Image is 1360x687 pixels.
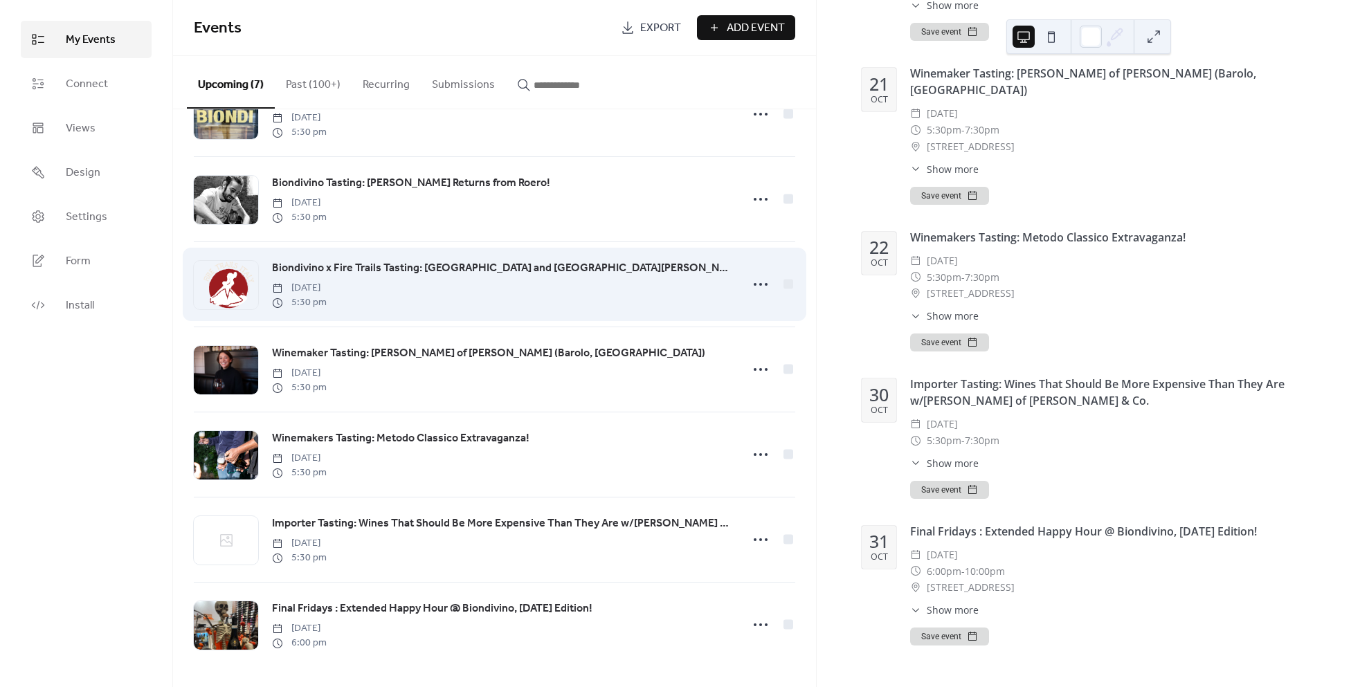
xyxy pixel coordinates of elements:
[910,563,921,580] div: ​
[910,65,1315,98] div: Winemaker Tasting: [PERSON_NAME] of [PERSON_NAME] (Barolo, [GEOGRAPHIC_DATA])
[272,345,705,363] a: Winemaker Tasting: [PERSON_NAME] of [PERSON_NAME] (Barolo, [GEOGRAPHIC_DATA])
[927,138,1015,155] span: [STREET_ADDRESS]
[727,20,785,37] span: Add Event
[910,309,979,323] button: ​Show more
[965,563,1005,580] span: 10:00pm
[66,253,91,270] span: Form
[910,456,921,470] div: ​
[352,56,421,107] button: Recurring
[272,430,529,447] span: Winemakers Tasting: Metodo Classico Extravaganza!
[272,515,733,532] span: Importer Tasting: Wines That Should Be More Expensive Than They Are w/[PERSON_NAME] of [PERSON_NA...
[869,239,889,256] div: 22
[910,122,921,138] div: ​
[910,603,921,617] div: ​
[961,269,965,286] span: -
[871,553,888,562] div: Oct
[272,536,327,551] span: [DATE]
[869,533,889,550] div: 31
[272,366,327,381] span: [DATE]
[869,75,889,93] div: 21
[66,165,100,181] span: Design
[910,603,979,617] button: ​Show more
[910,547,921,563] div: ​
[910,187,989,205] button: Save event
[194,13,242,44] span: Events
[910,269,921,286] div: ​
[272,451,327,466] span: [DATE]
[272,295,327,310] span: 5:30 pm
[871,95,888,104] div: Oct
[272,260,733,277] span: Biondivino x Fire Trails Tasting: [GEOGRAPHIC_DATA] and [GEOGRAPHIC_DATA][PERSON_NAME] ([GEOGRAPH...
[272,466,327,480] span: 5:30 pm
[21,21,152,58] a: My Events
[272,551,327,565] span: 5:30 pm
[927,547,958,563] span: [DATE]
[272,125,327,140] span: 5:30 pm
[272,174,550,192] a: Biondivino Tasting: [PERSON_NAME] Returns from Roero!
[21,109,152,147] a: Views
[910,105,921,122] div: ​
[66,209,107,226] span: Settings
[910,162,979,176] button: ​Show more
[21,154,152,191] a: Design
[66,32,116,48] span: My Events
[961,432,965,449] span: -
[272,430,529,448] a: Winemakers Tasting: Metodo Classico Extravaganza!
[910,138,921,155] div: ​
[21,65,152,102] a: Connect
[272,259,733,277] a: Biondivino x Fire Trails Tasting: [GEOGRAPHIC_DATA] and [GEOGRAPHIC_DATA][PERSON_NAME] ([GEOGRAPH...
[961,563,965,580] span: -
[910,523,1315,540] div: Final Fridays : Extended Happy Hour @ Biondivino, [DATE] Edition!
[272,111,327,125] span: [DATE]
[272,345,705,362] span: Winemaker Tasting: [PERSON_NAME] of [PERSON_NAME] (Barolo, [GEOGRAPHIC_DATA])
[697,15,795,40] button: Add Event
[910,579,921,596] div: ​
[275,56,352,107] button: Past (100+)
[927,309,979,323] span: Show more
[927,432,961,449] span: 5:30pm
[910,309,921,323] div: ​
[961,122,965,138] span: -
[910,432,921,449] div: ​
[871,406,888,415] div: Oct
[272,210,327,225] span: 5:30 pm
[272,621,327,636] span: [DATE]
[910,333,989,351] button: Save event
[421,56,506,107] button: Submissions
[910,162,921,176] div: ​
[965,432,999,449] span: 7:30pm
[910,376,1315,409] div: Importer Tasting: Wines That Should Be More Expensive Than They Are w/[PERSON_NAME] of [PERSON_NA...
[910,628,989,645] button: Save event
[965,269,999,286] span: 7:30pm
[187,56,275,109] button: Upcoming (7)
[965,122,999,138] span: 7:30pm
[640,20,681,37] span: Export
[272,636,327,650] span: 6:00 pm
[910,285,921,302] div: ​
[272,515,733,533] a: Importer Tasting: Wines That Should Be More Expensive Than They Are w/[PERSON_NAME] of [PERSON_NA...
[910,229,1315,246] div: Winemakers Tasting: Metodo Classico Extravaganza!
[272,381,327,395] span: 5:30 pm
[910,416,921,432] div: ​
[927,456,979,470] span: Show more
[66,297,94,314] span: Install
[66,120,96,137] span: Views
[610,15,691,40] a: Export
[927,285,1015,302] span: [STREET_ADDRESS]
[910,481,989,499] button: Save event
[927,253,958,269] span: [DATE]
[871,259,888,268] div: Oct
[21,286,152,324] a: Install
[66,76,108,93] span: Connect
[927,579,1015,596] span: [STREET_ADDRESS]
[927,603,979,617] span: Show more
[927,122,961,138] span: 5:30pm
[927,162,979,176] span: Show more
[272,175,550,192] span: Biondivino Tasting: [PERSON_NAME] Returns from Roero!
[272,281,327,295] span: [DATE]
[910,253,921,269] div: ​
[927,563,961,580] span: 6:00pm
[21,198,152,235] a: Settings
[927,416,958,432] span: [DATE]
